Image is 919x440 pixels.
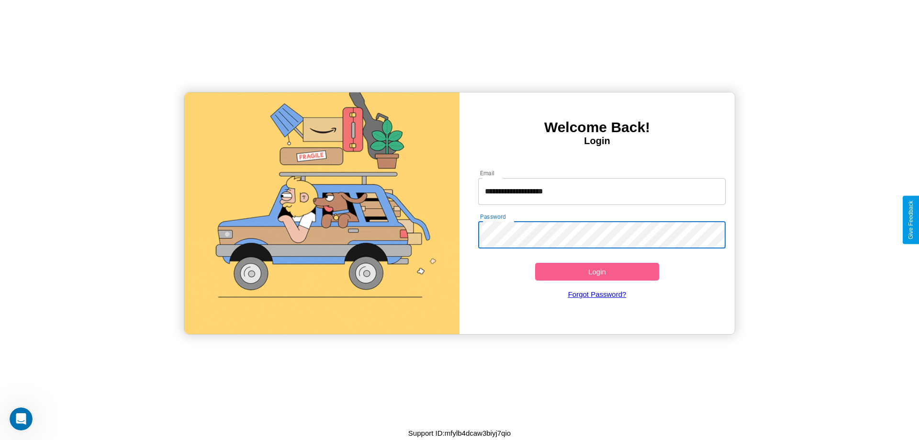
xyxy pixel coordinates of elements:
[480,213,505,221] label: Password
[408,427,511,440] p: Support ID: mfylb4dcaw3biyj7qio
[535,263,659,281] button: Login
[459,119,735,135] h3: Welcome Back!
[459,135,735,147] h4: Login
[184,92,459,334] img: gif
[10,407,33,430] iframe: Intercom live chat
[480,169,495,177] label: Email
[473,281,721,308] a: Forgot Password?
[908,201,914,239] div: Give Feedback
